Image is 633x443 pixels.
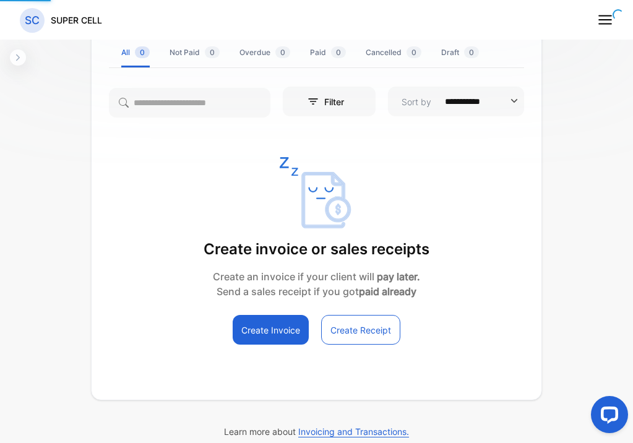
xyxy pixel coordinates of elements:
[366,47,421,58] div: Cancelled
[280,157,354,228] img: empty state
[464,46,479,58] span: 0
[298,426,409,437] span: Invoicing and Transactions.
[581,391,633,443] iframe: LiveChat chat widget
[204,269,429,284] p: Create an invoice if your client will
[204,238,429,260] p: Create invoice or sales receipts
[321,315,400,345] button: Create Receipt
[402,95,431,108] p: Sort by
[25,12,40,28] p: SC
[407,46,421,58] span: 0
[441,47,479,58] div: Draft
[121,47,150,58] div: All
[170,47,220,58] div: Not Paid
[388,87,524,116] button: Sort by
[51,14,102,27] p: SUPER CELL
[275,46,290,58] span: 0
[135,46,150,58] span: 0
[310,47,346,58] div: Paid
[233,315,309,345] button: Create Invoice
[91,425,542,438] p: Learn more about
[377,270,420,283] strong: pay later.
[331,46,346,58] span: 0
[359,285,416,298] strong: paid already
[239,47,290,58] div: Overdue
[204,284,429,299] p: Send a sales receipt if you got
[205,46,220,58] span: 0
